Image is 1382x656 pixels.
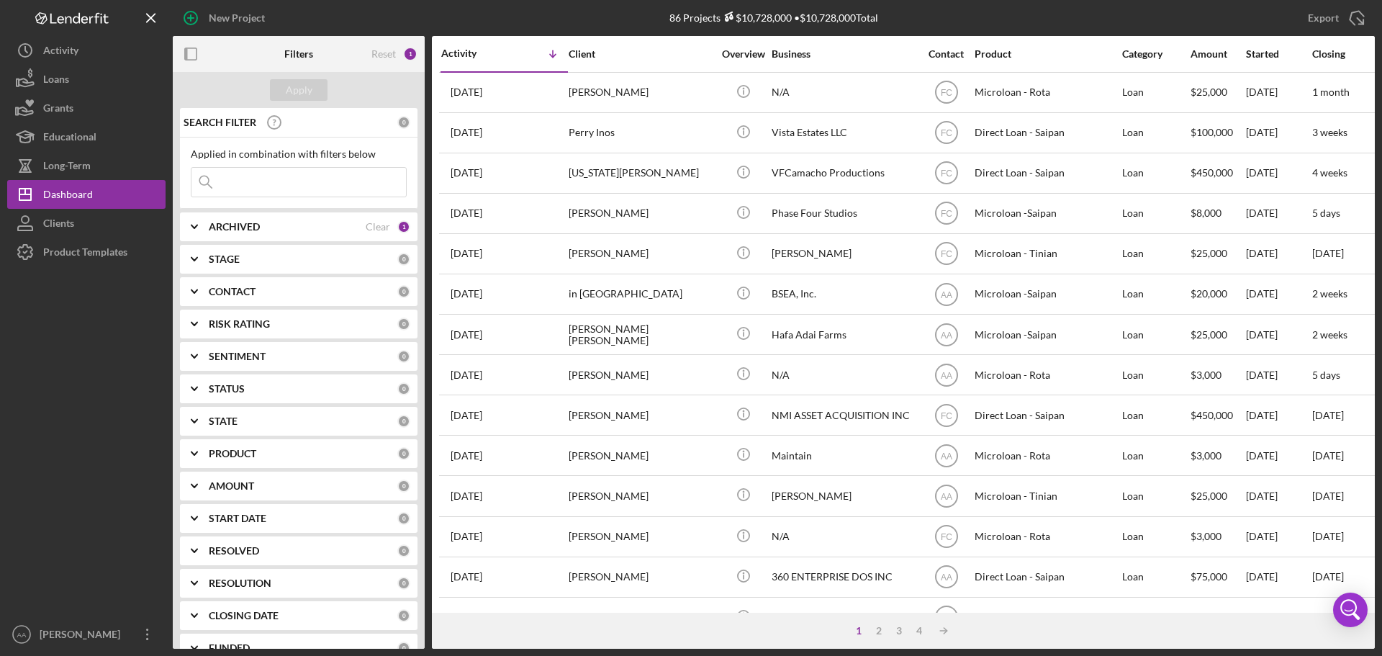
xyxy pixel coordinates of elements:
time: 2025-07-03 00:59 [451,611,482,623]
text: FC [941,128,952,138]
div: Open Intercom Messenger [1333,593,1368,627]
time: 4 weeks [1312,166,1347,179]
time: [DATE] [1312,247,1344,259]
time: 3 weeks [1312,126,1347,138]
div: [PERSON_NAME] [569,518,713,556]
div: VFCamacho Productions [772,154,916,192]
time: 2025-08-26 06:52 [451,167,482,179]
text: AA [940,330,952,340]
div: [US_STATE][PERSON_NAME] [569,154,713,192]
div: Direct Loan - Saipan [975,154,1119,192]
div: Loan [1122,396,1189,434]
span: $8,000 [1191,207,1221,219]
span: $100,000 [1191,126,1233,138]
time: 5 days [1312,207,1340,219]
div: Applied in combination with filters below [191,148,407,160]
div: 360 ENTERPRISE DOS INC [772,558,916,596]
div: BSEA, Inc. [772,275,916,313]
button: Activity [7,36,166,65]
time: 2025-07-25 02:15 [451,450,482,462]
button: Apply [270,79,328,101]
div: Microloan -Saipan [975,315,1119,354]
div: Loan [1122,194,1189,233]
div: Loan [1122,114,1189,152]
b: SENTIMENT [209,351,266,362]
b: SEARCH FILTER [184,117,256,128]
button: Educational [7,122,166,151]
button: Clients [7,209,166,238]
div: Reset [371,48,396,60]
span: $25,000 [1191,328,1227,341]
div: Microloan - Rota [975,518,1119,556]
b: START DATE [209,513,266,524]
div: [DATE] [1246,436,1311,475]
b: RESOLUTION [209,578,271,589]
div: Export [1308,4,1339,32]
div: [PERSON_NAME] [569,598,713,637]
time: 2025-08-19 03:54 [451,248,482,259]
b: Filters [284,48,313,60]
div: Loan [1122,477,1189,515]
text: AA [940,492,952,502]
div: Contact [919,48,973,60]
div: 2 [869,625,889,637]
div: Loan [1122,558,1189,596]
time: 2025-07-23 01:58 [451,490,482,502]
div: Loan [1122,518,1189,556]
div: DFS Enterprises [772,598,916,637]
div: New Project [209,4,265,32]
text: FC [941,532,952,542]
div: Loan [1122,235,1189,273]
time: 5 days [1312,369,1340,381]
div: Maintain [772,436,916,475]
div: Microloan - Rota [975,73,1119,112]
div: [PERSON_NAME] [569,194,713,233]
div: Clients [43,209,74,241]
div: [PERSON_NAME] [569,477,713,515]
span: $25,000 [1191,247,1227,259]
b: RESOLVED [209,545,259,557]
div: 0 [397,544,410,557]
div: [PERSON_NAME] [36,620,130,652]
div: Activity [43,36,78,68]
button: New Project [173,4,279,32]
div: [DATE] [1246,154,1311,192]
time: 2 weeks [1312,287,1347,300]
div: [PERSON_NAME] [569,73,713,112]
button: AA[PERSON_NAME] [7,620,166,649]
time: 2025-07-08 03:09 [451,531,482,542]
div: 0 [397,609,410,622]
div: 0 [397,415,410,428]
span: $3,000 [1191,369,1221,381]
time: [DATE] [1312,449,1344,462]
time: [DATE] [1312,570,1344,583]
div: Dashboard [43,180,93,212]
span: $450,000 [1191,611,1233,623]
div: in [GEOGRAPHIC_DATA] [569,275,713,313]
text: AA [940,289,952,300]
div: [DATE] [1246,356,1311,394]
div: [DATE] [1246,194,1311,233]
text: AA [940,572,952,583]
div: [PERSON_NAME] [772,235,916,273]
text: FC [941,88,952,98]
div: Loan [1122,436,1189,475]
div: [PERSON_NAME] [772,477,916,515]
div: [DATE] [1246,114,1311,152]
div: Long-Term [43,151,91,184]
div: Client [569,48,713,60]
a: Loans [7,65,166,94]
span: $25,000 [1191,86,1227,98]
span: $75,000 [1191,570,1227,583]
span: $3,000 [1191,530,1221,542]
div: $10,728,000 [721,12,792,24]
div: 0 [397,318,410,331]
div: [DATE] [1246,558,1311,596]
a: Dashboard [7,180,166,209]
b: STATUS [209,383,245,395]
div: 0 [397,642,410,655]
b: RISK RATING [209,318,270,330]
b: CONTACT [209,286,256,297]
div: 0 [397,116,410,129]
